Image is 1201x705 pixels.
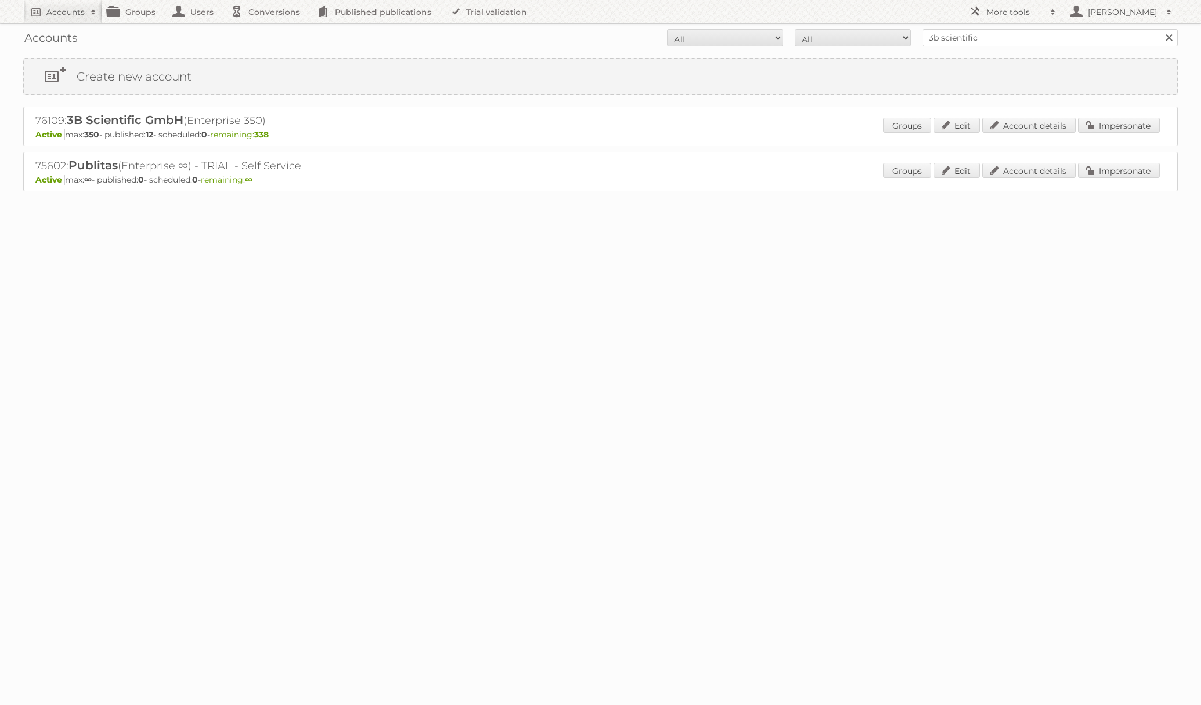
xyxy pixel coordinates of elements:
[35,129,1166,140] p: max: - published: - scheduled: -
[138,175,144,185] strong: 0
[67,113,183,127] span: 3B Scientific GmbH
[24,59,1177,94] a: Create new account
[146,129,153,140] strong: 12
[192,175,198,185] strong: 0
[883,118,931,133] a: Groups
[1085,6,1160,18] h2: [PERSON_NAME]
[934,118,980,133] a: Edit
[934,163,980,178] a: Edit
[1078,163,1160,178] a: Impersonate
[35,129,65,140] span: Active
[201,129,207,140] strong: 0
[1078,118,1160,133] a: Impersonate
[46,6,85,18] h2: Accounts
[84,129,99,140] strong: 350
[245,175,252,185] strong: ∞
[68,158,118,172] span: Publitas
[883,163,931,178] a: Groups
[982,163,1076,178] a: Account details
[254,129,269,140] strong: 338
[201,175,252,185] span: remaining:
[982,118,1076,133] a: Account details
[210,129,269,140] span: remaining:
[986,6,1044,18] h2: More tools
[35,158,442,173] h2: 75602: (Enterprise ∞) - TRIAL - Self Service
[35,175,65,185] span: Active
[35,113,442,128] h2: 76109: (Enterprise 350)
[84,175,92,185] strong: ∞
[35,175,1166,185] p: max: - published: - scheduled: -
